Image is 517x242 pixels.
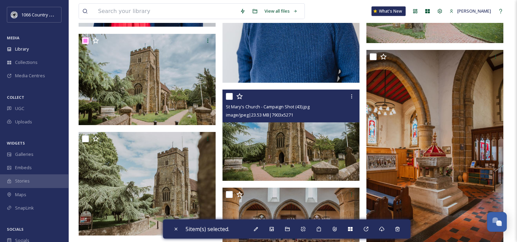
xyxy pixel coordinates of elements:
span: Maps [15,191,26,198]
span: Galleries [15,151,33,158]
span: St Mary's Church - Campaign Shot (43).jpg [226,104,310,110]
span: image/jpeg | 23.53 MB | 7903 x 5271 [226,112,293,118]
span: Media Centres [15,72,45,79]
a: View all files [261,4,301,18]
span: UGC [15,105,24,112]
button: Open Chat [487,212,507,232]
span: Stories [15,178,30,184]
span: WIDGETS [7,140,25,146]
input: Search your library [95,4,236,19]
span: 1066 Country Marketing [21,11,69,18]
img: St Mary's Church - Campaign Shot (44).jpg [79,34,216,125]
span: Collections [15,59,38,66]
span: SOCIALS [7,227,24,232]
span: Uploads [15,119,32,125]
a: What's New [371,6,406,16]
img: St Mary's Church - Campaign Shot (41).jpg [79,132,216,235]
img: St Mary's Church - Campaign Shot (43).jpg [222,90,359,181]
span: 5 item(s) selected. [186,225,229,233]
a: [PERSON_NAME] [446,4,494,18]
span: MEDIA [7,35,19,40]
span: COLLECT [7,95,24,100]
span: [PERSON_NAME] [457,8,491,14]
span: Library [15,46,29,52]
span: SnapLink [15,205,34,211]
span: Embeds [15,164,32,171]
img: logo_footerstamp.png [11,11,18,18]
